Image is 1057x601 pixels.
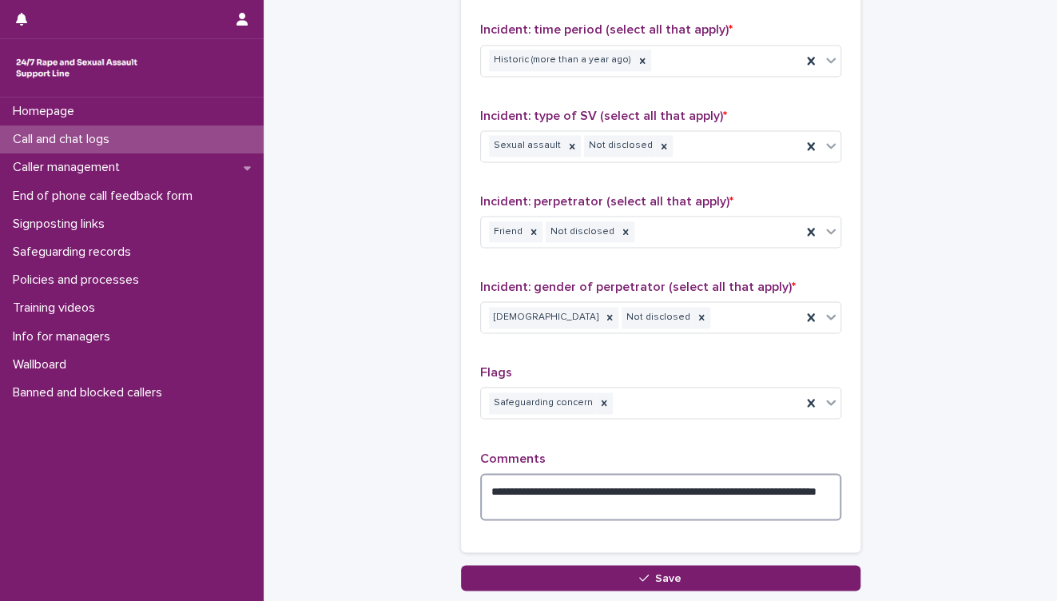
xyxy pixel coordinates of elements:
span: Incident: time period (select all that apply) [480,23,733,36]
p: Policies and processes [6,273,152,288]
div: Not disclosed [546,221,617,243]
span: Comments [480,452,546,464]
img: rhQMoQhaT3yELyF149Cw [13,52,141,84]
p: Training videos [6,300,108,316]
button: Save [461,565,860,591]
span: Save [655,572,681,583]
span: Incident: type of SV (select all that apply) [480,109,727,122]
div: Friend [489,221,525,243]
div: Safeguarding concern [489,392,595,414]
p: Banned and blocked callers [6,385,175,400]
div: Historic (more than a year ago) [489,50,634,71]
p: Signposting links [6,217,117,232]
p: Info for managers [6,329,123,344]
span: Flags [480,366,512,379]
p: Safeguarding records [6,245,144,260]
p: Call and chat logs [6,132,122,147]
span: Incident: gender of perpetrator (select all that apply) [480,281,796,293]
div: Not disclosed [584,135,655,157]
div: Not disclosed [622,307,693,328]
div: Sexual assault [489,135,563,157]
span: Incident: perpetrator (select all that apply) [480,195,733,208]
p: End of phone call feedback form [6,189,205,204]
div: [DEMOGRAPHIC_DATA] [489,307,601,328]
p: Wallboard [6,357,79,372]
p: Homepage [6,104,87,119]
p: Caller management [6,160,133,175]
